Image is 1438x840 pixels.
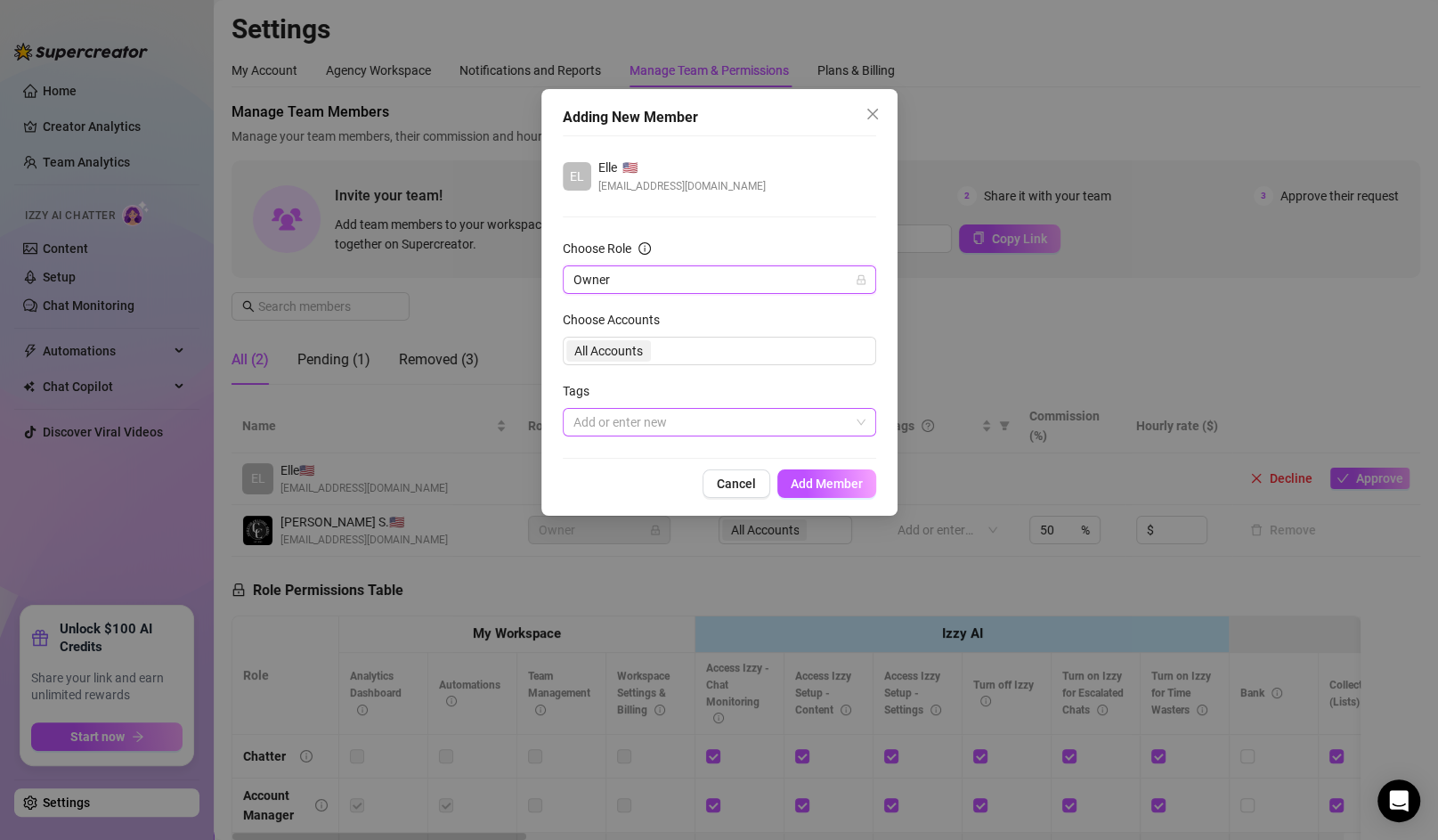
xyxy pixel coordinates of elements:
[858,107,887,121] span: Close
[573,266,865,293] span: Owner
[717,477,756,491] span: Cancel
[858,100,887,128] button: Close
[791,477,863,491] span: Add Member
[856,274,866,285] span: lock
[598,177,766,195] span: [EMAIL_ADDRESS][DOMAIN_NAME]
[598,158,617,177] span: Elle
[777,469,876,498] button: Add Member
[865,107,880,121] span: close
[563,107,876,128] div: Adding New Member
[598,158,766,177] div: 🇺🇸
[563,381,601,401] label: Tags
[570,167,584,186] span: EL
[563,239,631,258] div: Choose Role
[703,469,770,498] button: Cancel
[563,310,671,330] label: Choose Accounts
[1377,779,1420,822] div: Open Intercom Messenger
[638,242,651,255] span: info-circle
